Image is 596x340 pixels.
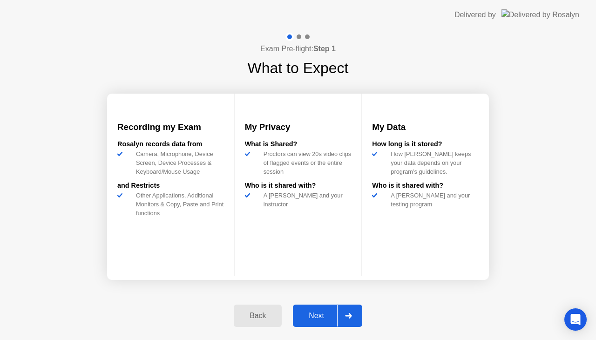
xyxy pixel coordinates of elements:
[117,181,224,191] div: and Restricts
[387,191,479,209] div: A [PERSON_NAME] and your testing program
[248,57,349,79] h1: What to Expect
[564,308,587,331] div: Open Intercom Messenger
[237,312,279,320] div: Back
[260,150,352,177] div: Proctors can view 20s video clips of flagged events or the entire session
[260,43,336,54] h4: Exam Pre-flight:
[372,181,479,191] div: Who is it shared with?
[372,139,479,150] div: How long is it stored?
[454,9,496,20] div: Delivered by
[293,305,362,327] button: Next
[372,121,479,134] h3: My Data
[117,121,224,134] h3: Recording my Exam
[387,150,479,177] div: How [PERSON_NAME] keeps your data depends on your program’s guidelines.
[234,305,282,327] button: Back
[117,139,224,150] div: Rosalyn records data from
[313,45,336,53] b: Step 1
[245,121,352,134] h3: My Privacy
[245,139,352,150] div: What is Shared?
[501,9,579,20] img: Delivered by Rosalyn
[260,191,352,209] div: A [PERSON_NAME] and your instructor
[132,191,224,218] div: Other Applications, Additional Monitors & Copy, Paste and Print functions
[296,312,337,320] div: Next
[245,181,352,191] div: Who is it shared with?
[132,150,224,177] div: Camera, Microphone, Device Screen, Device Processes & Keyboard/Mouse Usage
